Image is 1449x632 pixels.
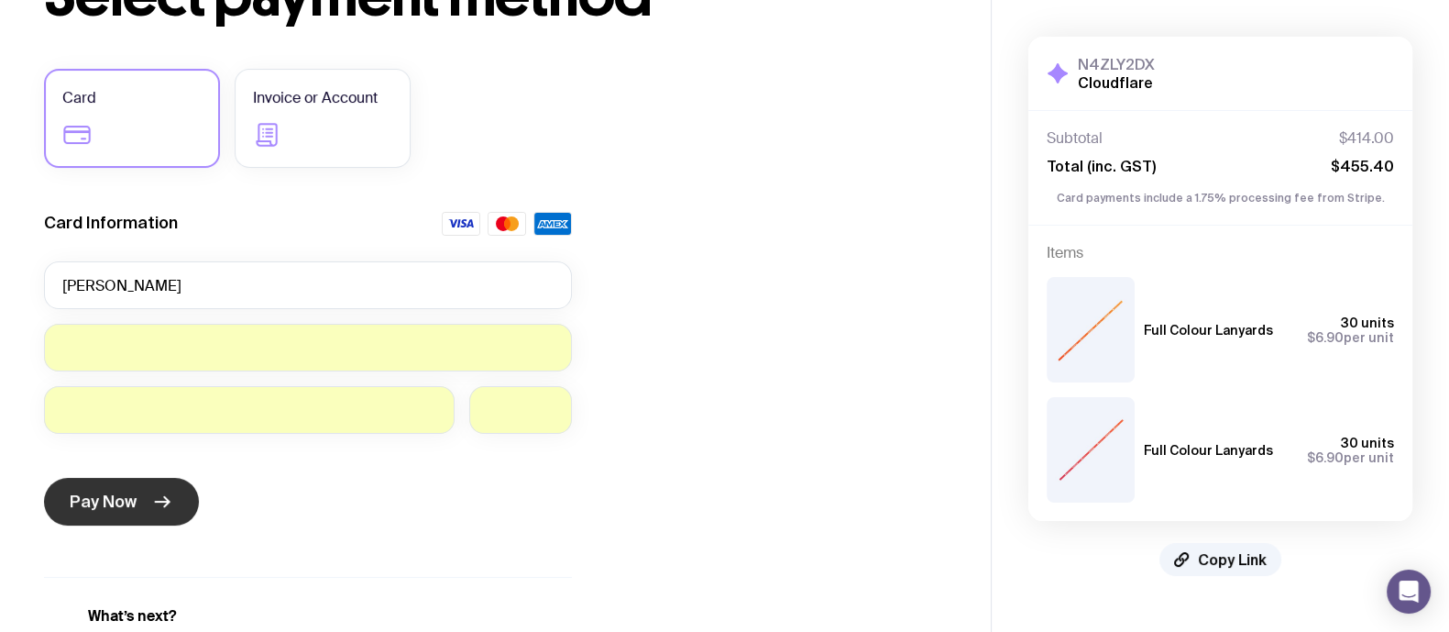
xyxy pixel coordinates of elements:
[1159,543,1281,576] button: Copy Link
[1341,436,1394,450] span: 30 units
[1307,330,1394,345] span: per unit
[44,478,199,526] button: Pay Now
[253,87,378,109] span: Invoice or Account
[1387,570,1431,614] div: Open Intercom Messenger
[1047,244,1394,262] h4: Items
[88,607,572,626] h5: What’s next?
[1339,129,1394,148] span: $414.00
[1307,450,1394,465] span: per unit
[1341,316,1394,330] span: 30 units
[1047,157,1156,175] span: Total (inc. GST)
[1307,330,1344,345] span: $6.90
[1144,443,1273,458] h3: Full Colour Lanyards
[1331,157,1394,175] span: $455.40
[1198,550,1267,569] span: Copy Link
[1144,323,1273,338] h3: Full Colour Lanyards
[1307,450,1344,465] span: $6.90
[1078,73,1155,92] h2: Cloudflare
[62,87,96,109] span: Card
[1078,55,1155,73] h3: N4ZLY2DX
[62,401,436,418] iframe: Secure expiration date input frame
[488,401,554,418] iframe: Secure CVC input frame
[44,261,572,309] input: Full name
[1047,129,1103,148] span: Subtotal
[70,491,137,513] span: Pay Now
[1047,190,1394,206] p: Card payments include a 1.75% processing fee from Stripe.
[44,212,178,234] label: Card Information
[62,338,554,356] iframe: Secure card number input frame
